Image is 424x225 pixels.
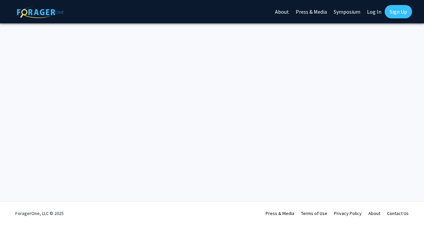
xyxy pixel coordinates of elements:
a: Privacy Policy [334,210,362,216]
img: ForagerOne Logo [17,6,64,18]
a: Press & Media [266,210,294,216]
a: Terms of Use [301,210,327,216]
a: Contact Us [387,210,409,216]
a: About [368,210,380,216]
a: Sign Up [385,5,412,18]
div: ForagerOne, LLC © 2025 [15,202,64,225]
